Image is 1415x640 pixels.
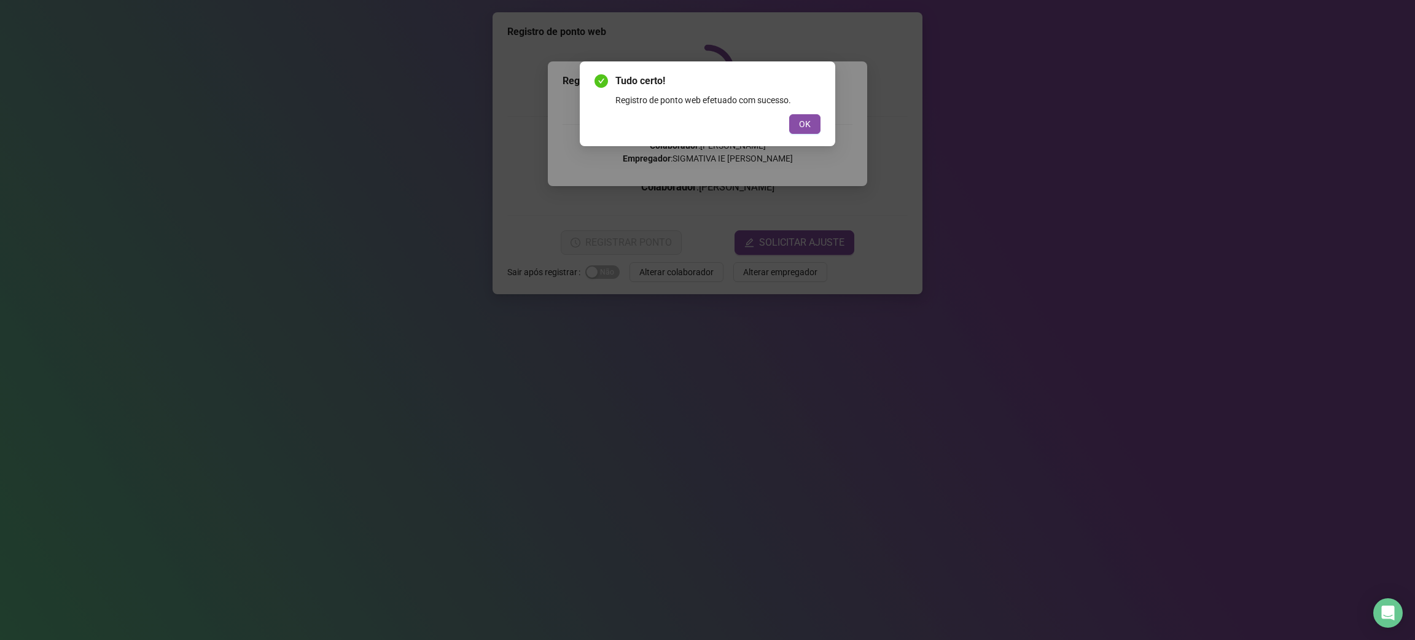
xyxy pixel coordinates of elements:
div: Open Intercom Messenger [1373,598,1403,628]
button: OK [789,114,821,134]
span: OK [799,117,811,131]
span: Tudo certo! [615,74,821,88]
span: check-circle [594,74,608,88]
div: Registro de ponto web efetuado com sucesso. [615,93,821,107]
